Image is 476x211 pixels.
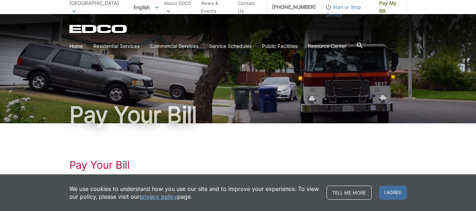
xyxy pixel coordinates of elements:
[308,42,346,50] a: Resource Center
[209,42,252,50] a: Service Schedules
[262,42,297,50] a: Public Facilities
[327,186,372,200] a: Tell me more
[150,42,198,50] a: Commercial Services
[379,186,407,200] span: I agree
[69,25,128,33] a: EDCD logo. Return to the homepage.
[69,185,320,200] p: We use cookies to understand how you use our site and to improve your experience. To view our pol...
[69,104,407,126] h1: Pay Your Bill
[69,42,83,50] a: Home
[93,42,140,50] a: Residential Services
[140,193,177,200] a: privacy policy
[69,159,407,171] h1: Pay Your Bill
[128,1,164,13] span: English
